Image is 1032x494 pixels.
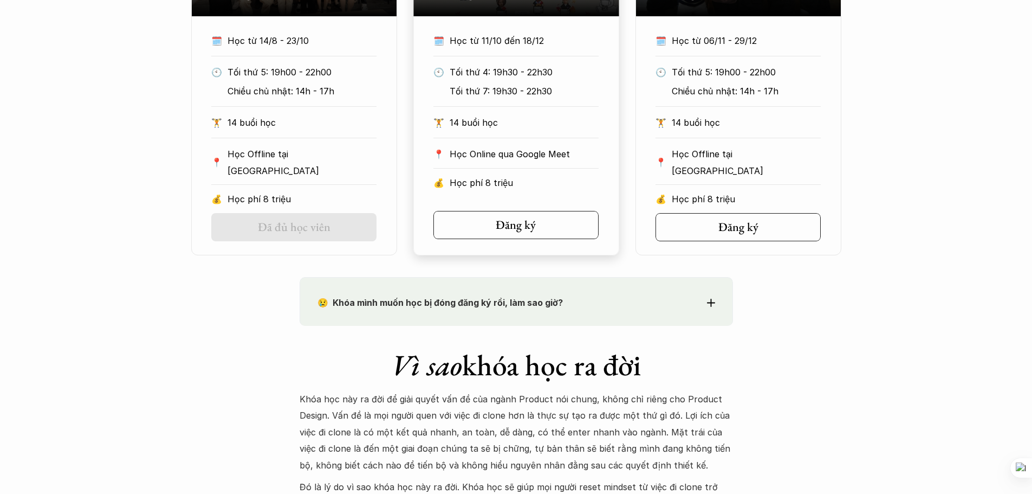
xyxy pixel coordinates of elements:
[228,83,377,99] p: Chiều chủ nhật: 14h - 17h
[450,175,599,191] p: Học phí 8 triệu
[450,33,579,49] p: Học từ 11/10 đến 18/12
[655,191,666,207] p: 💰
[433,175,444,191] p: 💰
[450,146,599,162] p: Học Online qua Google Meet
[672,64,821,80] p: Tối thứ 5: 19h00 - 22h00
[300,348,733,383] h1: khóa học ra đời
[433,114,444,131] p: 🏋️
[655,157,666,168] p: 📍
[211,64,222,80] p: 🕙
[718,220,758,234] h5: Đăng ký
[655,33,666,49] p: 🗓️
[211,114,222,131] p: 🏋️
[211,33,222,49] p: 🗓️
[672,191,821,207] p: Học phí 8 triệu
[655,114,666,131] p: 🏋️
[672,33,801,49] p: Học từ 06/11 - 29/12
[211,191,222,207] p: 💰
[433,149,444,159] p: 📍
[655,213,821,241] a: Đăng ký
[211,157,222,168] p: 📍
[433,33,444,49] p: 🗓️
[450,83,599,99] p: Tối thứ 7: 19h30 - 22h30
[433,211,599,239] a: Đăng ký
[228,33,356,49] p: Học từ 14/8 - 23/10
[672,114,821,131] p: 14 buổi học
[228,64,377,80] p: Tối thứ 5: 19h00 - 22h00
[228,191,377,207] p: Học phí 8 triệu
[258,220,330,234] h5: Đã đủ học viên
[495,218,535,232] h5: Đăng ký
[672,83,821,99] p: Chiều chủ nhật: 14h - 17h
[655,64,666,80] p: 🕙
[228,146,377,179] p: Học Offline tại [GEOGRAPHIC_DATA]
[300,391,733,473] p: Khóa học này ra đời để giải quyết vấn đề của ngành Product nói chung, không chỉ riêng cho Product...
[228,114,377,131] p: 14 buổi học
[450,114,599,131] p: 14 buổi học
[391,346,462,384] em: Vì sao
[450,64,599,80] p: Tối thứ 4: 19h30 - 22h30
[672,146,821,179] p: Học Offline tại [GEOGRAPHIC_DATA]
[317,297,563,308] strong: 😢 Khóa mình muốn học bị đóng đăng ký rồi, làm sao giờ?
[433,64,444,80] p: 🕙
